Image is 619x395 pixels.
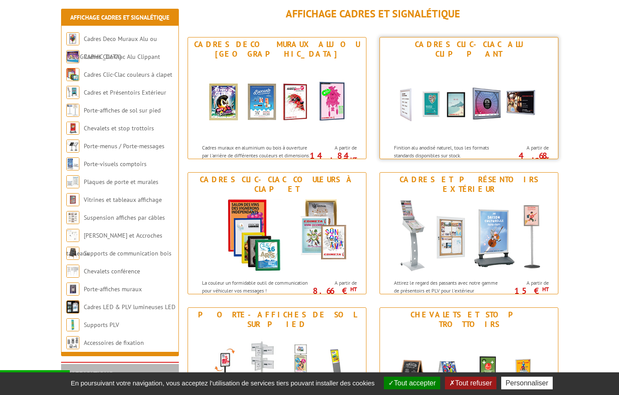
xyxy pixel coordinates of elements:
a: Affichage Cadres et Signalétique [70,14,169,21]
a: Cadres et Présentoirs Extérieur Cadres et Présentoirs Extérieur Attirez le regard des passants av... [380,172,558,294]
a: FABRICATIONS"Sur Mesure" [68,370,113,386]
a: Porte-visuels comptoirs [84,160,147,168]
p: 8.66 € [308,288,357,293]
img: Plaques de porte et murales [66,175,79,188]
p: 4.68 € [500,153,549,163]
img: Porte-menus / Porte-messages [66,140,79,153]
a: Chevalets et stop trottoirs [84,124,154,132]
div: Cadres Deco Muraux Alu ou [GEOGRAPHIC_DATA] [190,40,364,59]
a: Cadres Clic-Clac Alu Clippant [84,53,160,61]
a: Cadres LED & PLV lumineuses LED [84,303,175,311]
sup: HT [350,156,357,163]
img: Cadres Clic-Clac couleurs à clapet [196,196,358,275]
a: Cadres Clic-Clac couleurs à clapet Cadres Clic-Clac couleurs à clapet La couleur un formidable ou... [188,172,366,294]
span: A partir de [312,144,357,151]
div: Cadres Clic-Clac couleurs à clapet [190,175,364,194]
p: 14.84 € [308,153,357,163]
img: Suspension affiches par câbles [66,211,79,224]
img: Cimaises et Accroches tableaux [66,229,79,242]
img: Vitrines et tableaux affichage [66,193,79,206]
img: Porte-affiches de sol sur pied [66,104,79,117]
div: Cadres et Présentoirs Extérieur [382,175,556,194]
a: Porte-menus / Porte-messages [84,142,164,150]
img: Cadres Deco Muraux Alu ou Bois [196,61,358,140]
img: Accessoires de fixation [66,336,79,349]
img: Porte-affiches muraux [66,283,79,296]
div: Chevalets et stop trottoirs [382,310,556,329]
a: Accessoires de fixation [84,339,144,347]
span: A partir de [312,279,357,286]
a: Cadres et Présentoirs Extérieur [84,89,166,96]
button: Tout accepter [384,377,440,389]
img: Cadres Deco Muraux Alu ou Bois [66,32,79,45]
a: Supports de communication bois [84,249,171,257]
a: Porte-affiches de sol sur pied [84,106,161,114]
a: Porte-affiches muraux [84,285,142,293]
img: Cadres Clic-Clac Alu Clippant [388,61,550,140]
a: Cadres Clic-Clac Alu Clippant Cadres Clic-Clac Alu Clippant Finition alu anodisé naturel, tous le... [380,37,558,159]
a: Suspension affiches par câbles [84,214,165,221]
span: A partir de [504,279,549,286]
img: Cadres et Présentoirs Extérieur [66,86,79,99]
p: Finition alu anodisé naturel, tous les formats standards disponibles sur stock. [394,144,502,159]
span: En poursuivant votre navigation, vous acceptez l'utilisation de services tiers pouvant installer ... [66,379,379,387]
sup: HT [542,156,549,163]
h1: Affichage Cadres et Signalétique [188,8,558,20]
p: La couleur un formidable outil de communication pour véhiculer vos messages ! [202,279,310,294]
a: Cadres Deco Muraux Alu ou [GEOGRAPHIC_DATA] [66,35,157,61]
p: Cadres muraux en aluminium ou bois à ouverture par l'arrière de différentes couleurs et dimension... [202,144,310,174]
div: Cadres Clic-Clac Alu Clippant [382,40,556,59]
img: Chevalets et stop trottoirs [66,122,79,135]
a: Cadres Deco Muraux Alu ou [GEOGRAPHIC_DATA] Cadres Deco Muraux Alu ou Bois Cadres muraux en alumi... [188,37,366,159]
a: Vitrines et tableaux affichage [84,196,162,204]
sup: HT [542,286,549,293]
img: Cadres Clic-Clac couleurs à clapet [66,68,79,81]
a: [PERSON_NAME] et Accroches tableaux [66,232,162,257]
img: Cadres et Présentoirs Extérieur [388,196,550,275]
span: A partir de [504,144,549,151]
a: Plaques de porte et murales [84,178,158,186]
a: Cadres Clic-Clac couleurs à clapet [84,71,172,78]
button: Tout refuser [445,377,496,389]
p: Attirez le regard des passants avec notre gamme de présentoirs et PLV pour l'extérieur [394,279,502,294]
div: Porte-affiches de sol sur pied [190,310,364,329]
p: 15 € [500,288,549,293]
img: Porte-visuels comptoirs [66,157,79,170]
button: Personnaliser (fenêtre modale) [501,377,553,389]
img: Cadres LED & PLV lumineuses LED [66,300,79,313]
a: Chevalets conférence [84,267,140,275]
img: Chevalets conférence [66,265,79,278]
img: Supports PLV [66,318,79,331]
sup: HT [350,286,357,293]
a: Supports PLV [84,321,119,329]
